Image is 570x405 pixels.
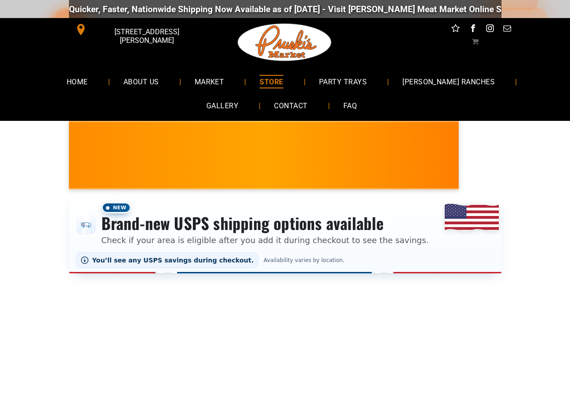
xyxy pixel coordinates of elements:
[236,18,333,67] img: Pruski-s+Market+HQ+Logo2-1920w.png
[501,23,513,37] a: email
[110,69,173,93] a: ABOUT US
[88,23,205,49] span: [STREET_ADDRESS][PERSON_NAME]
[484,23,496,37] a: instagram
[330,94,370,118] a: FAQ
[260,94,321,118] a: CONTACT
[69,23,207,37] a: [STREET_ADDRESS][PERSON_NAME]
[181,69,238,93] a: MARKET
[101,213,429,233] h3: Brand-new USPS shipping options available
[262,257,346,263] span: Availability varies by location.
[101,202,131,213] span: New
[467,23,479,37] a: facebook
[306,69,380,93] a: PARTY TRAYS
[53,69,101,93] a: HOME
[92,257,254,264] span: You’ll see any USPS savings during checkout.
[101,234,429,246] p: Check if your area is eligible after you add it during checkout to see the savings.
[246,69,296,93] a: STORE
[450,23,461,37] a: Social network
[193,94,252,118] a: GALLERY
[69,197,502,273] div: Shipping options announcement
[389,69,508,93] a: [PERSON_NAME] RANCHES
